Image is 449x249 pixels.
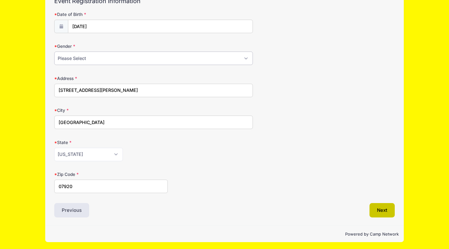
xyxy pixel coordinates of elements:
label: Zip Code [54,171,168,177]
label: Gender [54,43,168,49]
button: Previous [54,203,89,217]
button: Next [369,203,395,217]
input: mm/dd/yyyy [68,20,253,33]
label: State [54,139,168,146]
input: xxxxx [54,180,168,193]
p: Powered by Camp Network [50,231,399,237]
label: Address [54,75,168,82]
label: City [54,107,168,113]
label: Date of Birth [54,11,168,17]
